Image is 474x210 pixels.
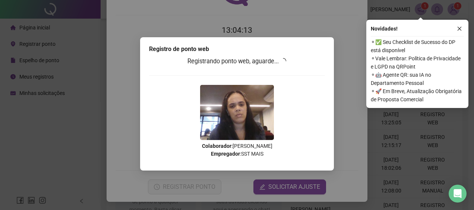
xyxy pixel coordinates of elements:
strong: Colaborador [202,143,231,149]
span: close [457,26,462,31]
span: ⚬ 🤖 Agente QR: sua IA no Departamento Pessoal [371,71,464,87]
span: ⚬ Vale Lembrar: Política de Privacidade e LGPD na QRPoint [371,54,464,71]
p: : [PERSON_NAME] : SST MAIS [149,142,325,158]
span: ⚬ 🚀 Em Breve, Atualização Obrigatória de Proposta Comercial [371,87,464,104]
h3: Registrando ponto web, aguarde... [149,57,325,66]
div: Open Intercom Messenger [449,185,467,203]
div: Registro de ponto web [149,45,325,54]
span: loading [280,58,287,64]
span: Novidades ! [371,25,398,33]
img: Z [200,85,274,140]
strong: Empregador [211,151,240,157]
span: ⚬ ✅ Seu Checklist de Sucesso do DP está disponível [371,38,464,54]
